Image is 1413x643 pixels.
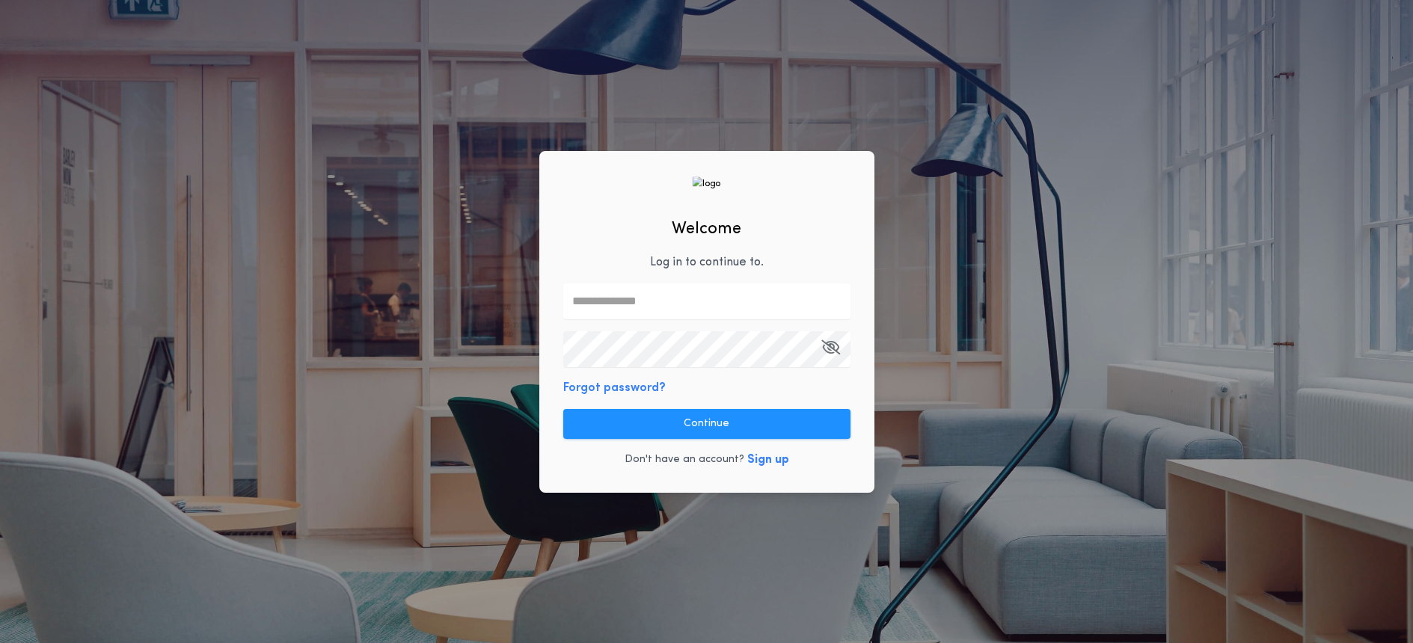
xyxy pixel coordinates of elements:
p: Don't have an account? [625,452,744,467]
img: logo [693,176,721,191]
button: Sign up [747,451,789,469]
p: Log in to continue to . [650,253,764,271]
button: Continue [563,409,850,439]
button: Forgot password? [563,379,666,397]
h2: Welcome [672,217,741,241]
